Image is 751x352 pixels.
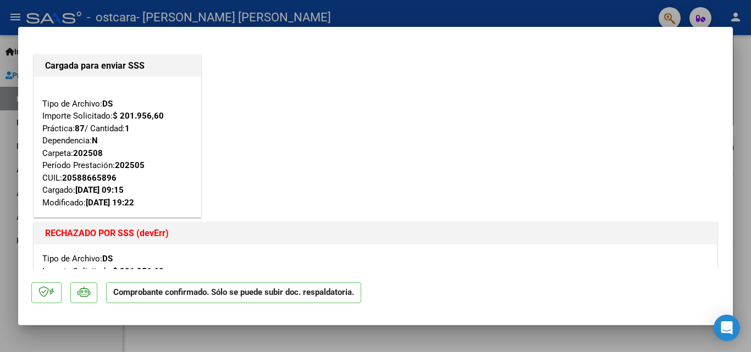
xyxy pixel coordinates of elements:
[42,198,134,208] span: Modificado:
[113,111,164,121] strong: $ 201.956,60
[106,282,361,304] p: Comprobante confirmado. Sólo se puede subir doc. respaldatoria.
[113,266,164,276] strong: $ 201.956,60
[45,227,706,240] h1: RECHAZADO POR SSS (devErr)
[75,124,85,133] strong: 87
[73,148,103,158] strong: 202508
[62,172,117,185] div: 20588665896
[86,198,134,208] strong: [DATE] 19:22
[75,185,124,195] strong: [DATE] 09:15
[45,59,190,72] h1: Cargada para enviar SSS
[125,124,130,133] strong: 1
[92,136,98,146] strong: N
[42,85,192,209] div: Tipo de Archivo: Importe Solicitado: Práctica: / Cantidad: Dependencia: Carpeta: Período Prestaci...
[115,160,145,170] strong: 202505
[102,254,113,264] strong: DS
[714,315,740,341] div: Open Intercom Messenger
[102,99,113,109] strong: DS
